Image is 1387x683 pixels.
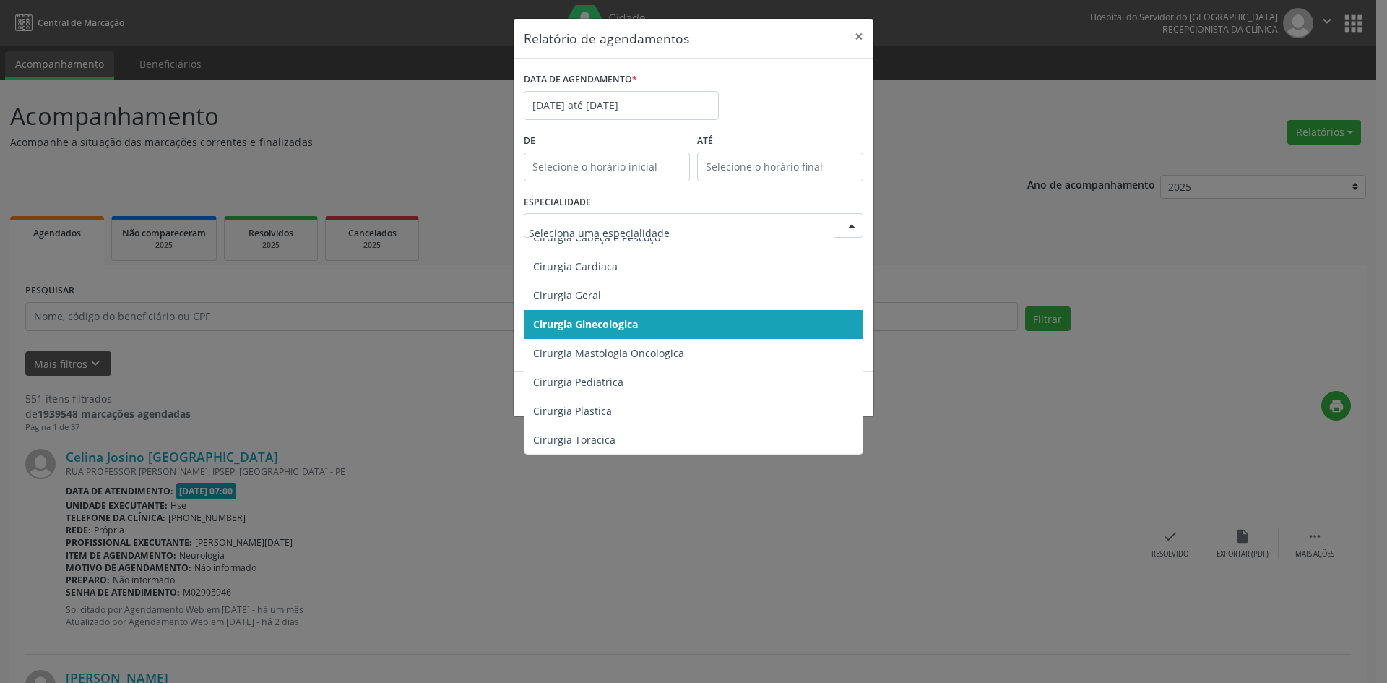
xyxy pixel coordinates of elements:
[533,317,638,331] span: Cirurgia Ginecologica
[524,130,690,153] label: De
[533,433,615,447] span: Cirurgia Toracica
[524,29,689,48] h5: Relatório de agendamentos
[524,153,690,181] input: Selecione o horário inicial
[533,404,612,418] span: Cirurgia Plastica
[533,346,684,360] span: Cirurgia Mastologia Oncologica
[524,69,637,91] label: DATA DE AGENDAMENTO
[697,153,863,181] input: Selecione o horário final
[533,375,623,389] span: Cirurgia Pediatrica
[524,91,719,120] input: Selecione uma data ou intervalo
[529,218,834,247] input: Seleciona uma especialidade
[524,192,591,214] label: ESPECIALIDADE
[844,19,873,54] button: Close
[697,130,863,153] label: ATÉ
[533,288,601,302] span: Cirurgia Geral
[533,259,618,273] span: Cirurgia Cardiaca
[533,231,660,244] span: Cirurgia Cabeça e Pescoço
